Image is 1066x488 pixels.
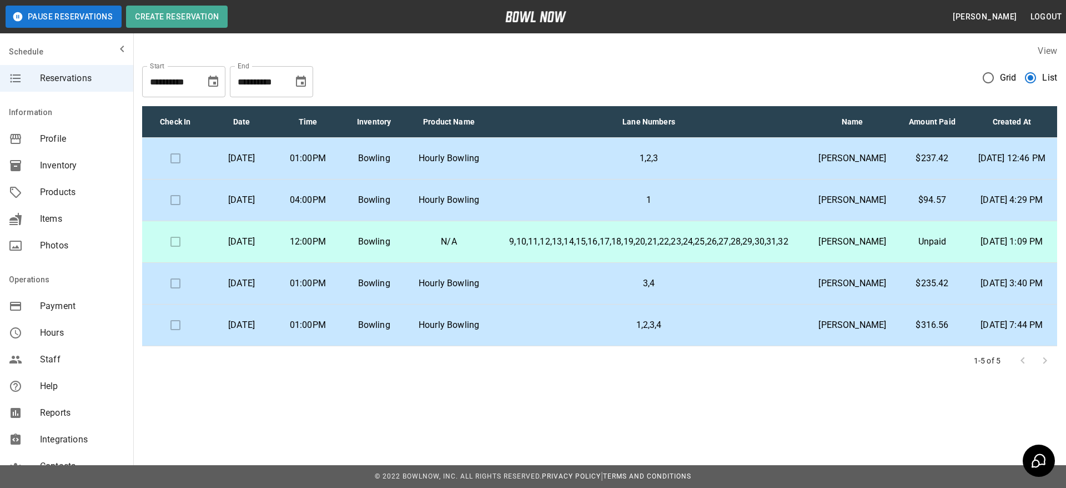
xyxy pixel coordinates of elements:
[40,353,124,366] span: Staff
[898,106,966,138] th: Amount Paid
[40,433,124,446] span: Integrations
[284,318,332,332] p: 01:00PM
[491,106,807,138] th: Lane Numbers
[40,326,124,340] span: Hours
[40,406,124,420] span: Reports
[603,472,691,480] a: Terms and Conditions
[976,152,1048,165] p: [DATE] 12:46 PM
[284,193,332,207] p: 04:00PM
[40,380,124,393] span: Help
[416,152,481,165] p: Hourly Bowling
[907,235,957,248] p: Unpaid
[217,152,265,165] p: [DATE]
[505,11,566,22] img: logo
[907,318,957,332] p: $316.56
[6,6,122,28] button: Pause Reservations
[816,193,889,207] p: [PERSON_NAME]
[416,318,481,332] p: Hourly Bowling
[126,6,228,28] button: Create Reservation
[40,212,124,226] span: Items
[350,318,398,332] p: Bowling
[976,235,1048,248] p: [DATE] 1:09 PM
[350,152,398,165] p: Bowling
[407,106,490,138] th: Product Name
[807,106,898,138] th: Name
[976,318,1048,332] p: [DATE] 7:44 PM
[290,71,312,93] button: Choose date, selected date is Oct 10, 2025
[350,235,398,248] p: Bowling
[350,193,398,207] p: Bowling
[816,152,889,165] p: [PERSON_NAME]
[974,355,1000,366] p: 1-5 of 5
[275,106,341,138] th: Time
[208,106,274,138] th: Date
[542,472,601,480] a: Privacy Policy
[217,193,265,207] p: [DATE]
[416,277,481,290] p: Hourly Bowling
[202,71,224,93] button: Choose date, selected date is Sep 10, 2025
[500,193,798,207] p: 1
[500,235,798,248] p: 9,10,11,12,13,14,15,16,17,18,19,20,21,22,23,24,25,26,27,28,29,30,31,32
[217,277,265,290] p: [DATE]
[416,193,481,207] p: Hourly Bowling
[1038,46,1057,56] label: View
[976,193,1048,207] p: [DATE] 4:29 PM
[40,132,124,146] span: Profile
[284,235,332,248] p: 12:00PM
[816,318,889,332] p: [PERSON_NAME]
[500,277,798,290] p: 3,4
[976,277,1048,290] p: [DATE] 3:40 PM
[40,186,124,199] span: Products
[40,159,124,172] span: Inventory
[284,277,332,290] p: 01:00PM
[375,472,542,480] span: © 2022 BowlNow, Inc. All Rights Reserved.
[341,106,407,138] th: Inventory
[816,235,889,248] p: [PERSON_NAME]
[1000,71,1017,84] span: Grid
[500,152,798,165] p: 1,2,3
[907,152,957,165] p: $237.42
[816,277,889,290] p: [PERSON_NAME]
[1026,7,1066,27] button: Logout
[284,152,332,165] p: 01:00PM
[967,106,1057,138] th: Created At
[907,277,957,290] p: $235.42
[907,193,957,207] p: $94.57
[416,235,481,248] p: N/A
[142,106,208,138] th: Check In
[350,277,398,290] p: Bowling
[948,7,1021,27] button: [PERSON_NAME]
[40,72,124,85] span: Reservations
[500,318,798,332] p: 1,2,3,4
[40,300,124,313] span: Payment
[217,235,265,248] p: [DATE]
[1042,71,1057,84] span: List
[40,460,124,473] span: Contacts
[217,318,265,332] p: [DATE]
[40,239,124,252] span: Photos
